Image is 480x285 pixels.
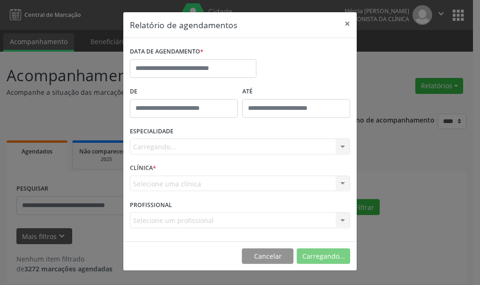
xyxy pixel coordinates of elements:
[130,124,173,139] label: ESPECIALIDADE
[297,248,350,264] button: Carregando...
[242,85,350,99] label: ATÉ
[338,12,357,35] button: Close
[242,248,293,264] button: Cancelar
[130,85,238,99] label: De
[130,45,203,59] label: DATA DE AGENDAMENTO
[130,19,237,31] h5: Relatório de agendamentos
[130,161,156,176] label: CLÍNICA
[130,198,172,212] label: PROFISSIONAL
